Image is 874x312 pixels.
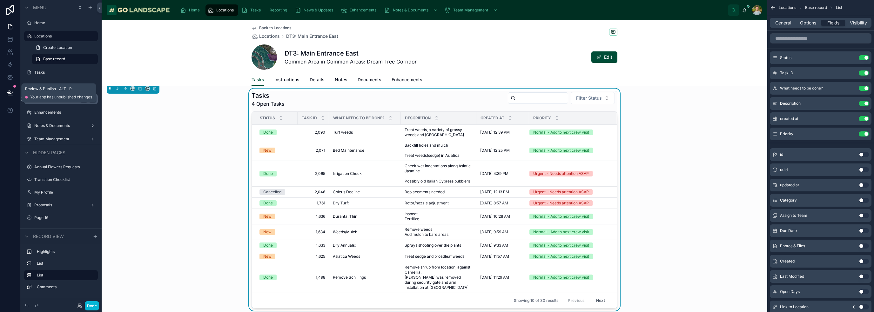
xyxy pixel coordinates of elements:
a: 1,498 [301,275,325,280]
span: Options [800,20,816,26]
span: [DATE] 12:13 PM [480,189,509,195]
span: 2,090 [301,130,325,135]
span: Irrigation Check [333,171,362,176]
span: Due Date [780,228,797,233]
a: Notes & Documents [382,4,441,16]
span: 4 Open Tasks [252,100,284,108]
a: Base record [32,54,98,64]
a: 1,761 [301,201,325,206]
button: Select Button [571,92,615,104]
a: Team Management [442,4,501,16]
a: 1,625 [301,254,325,259]
a: Transition Checklist [34,177,97,182]
label: Tasks [34,70,97,75]
a: Dry Turf: [333,201,397,206]
span: Dry Turf: [333,201,349,206]
span: Remove weeds Add mulch to bare areas [405,227,473,237]
a: Normal - Add to next crew visit [529,275,609,280]
h1: Tasks [252,91,284,100]
span: Common Area in Common Areas: Dream Tree Corridor [285,58,417,65]
a: 2,065 [301,171,325,176]
span: Sprays shooting over the plants [405,243,461,248]
span: Duranta: Thin [333,214,357,219]
span: Priority [780,131,793,136]
a: Duranta: Thin [333,214,397,219]
span: Asiatica Weeds [333,254,360,259]
label: Comments [37,284,95,289]
span: Category [780,198,797,203]
span: [DATE] 11:29 AM [480,275,509,280]
div: New [263,214,272,219]
span: Bed Maintenance [333,148,364,153]
span: Inspect Fertilize [405,211,433,222]
span: Rotor/nozzle adjustment [405,201,449,206]
a: Normal - Add to next crew visit [529,242,609,248]
a: 1,633 [301,243,325,248]
a: My Profile [34,190,97,195]
a: [DATE] 9:59 AM [480,229,525,235]
span: created at [780,116,798,121]
span: Reporting [270,8,287,13]
span: uuid [780,167,788,172]
div: Normal - Add to next crew visit [533,214,589,219]
div: Done [263,242,273,248]
a: Weeds/Mulch [333,229,397,235]
label: Annual Flowers Requests [34,164,97,169]
a: New [259,214,294,219]
a: Asiatica Weeds [333,254,397,259]
a: Enhancements [392,74,422,87]
a: Treat sedge and broadleaf weeds [405,254,473,259]
a: Enhancements [34,110,97,115]
a: [DATE] 11:29 AM [480,275,525,280]
a: [DATE] 12:39 PM [480,130,525,135]
span: Home [189,8,200,13]
a: Remove shrub from location, against Camellia. [PERSON_NAME] was removed during security gate and ... [405,265,473,290]
span: Enhancements [392,76,422,83]
span: Alt [59,86,66,91]
a: Backfill holes and mulch Treat weeds(sedge) in Asiatica [405,143,473,158]
span: 2,071 [301,148,325,153]
label: List [37,261,95,266]
a: Tasks [252,74,264,86]
span: Menu [33,4,46,11]
span: Check wet indentations along Asiatic Jasmine Possibly old Italian Cypress bubblers [405,163,473,184]
label: Highlights [37,249,95,254]
span: List [836,5,842,10]
a: Notes [335,74,347,87]
span: Last Modified [780,274,804,279]
div: Urgent - Needs attention ASAP [533,189,589,195]
div: Urgent - Needs attention ASAP [533,200,589,206]
a: 1,636 [301,214,325,219]
span: Created [780,259,795,264]
span: [DATE] 11:57 AM [480,254,509,259]
a: Urgent - Needs attention ASAP [529,189,609,195]
button: Next [592,295,609,305]
span: What needs to be done? [780,86,823,91]
span: 1,634 [301,229,325,235]
label: Proposals [34,202,88,208]
a: Done [259,200,294,206]
span: updated at [780,183,799,188]
a: Normal - Add to next crew visit [529,148,609,153]
a: Normal - Add to next crew visit [529,129,609,135]
span: 2,046 [301,189,325,195]
span: Hidden pages [33,149,65,156]
span: Open Days [780,289,800,294]
label: Locations [34,34,94,39]
a: Locations [252,33,280,39]
a: DT3: Main Entrance East [286,33,338,39]
label: Page 16 [34,215,97,220]
div: scrollable content [175,3,728,17]
span: Created at [481,116,504,121]
div: Done [263,275,273,280]
span: Base record [805,5,827,10]
a: Home [34,20,97,25]
span: [DATE] 9:33 AM [480,243,508,248]
div: New [263,148,272,153]
a: [DATE] 8:57 AM [480,201,525,206]
span: Locations [216,8,234,13]
a: [DATE] 10:28 AM [480,214,525,219]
